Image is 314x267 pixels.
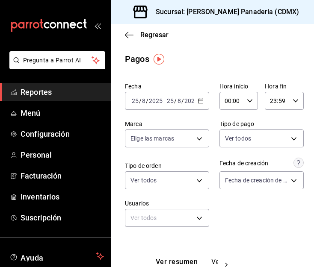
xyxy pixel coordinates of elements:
label: Hora fin [265,83,303,89]
span: Menú [21,107,104,119]
button: Pregunta a Parrot AI [9,51,105,69]
label: Hora inicio [219,83,258,89]
span: Regresar [140,31,169,39]
input: ---- [148,97,163,104]
input: -- [166,97,174,104]
span: / [139,97,142,104]
button: Regresar [125,31,169,39]
input: -- [131,97,139,104]
label: Tipo de orden [125,163,209,169]
input: -- [142,97,146,104]
span: Configuración [21,128,104,140]
span: Reportes [21,86,104,98]
span: Ver todos [225,134,251,143]
span: Fecha de creación de orden [225,176,288,185]
span: Facturación [21,170,104,182]
input: -- [177,97,181,104]
span: Ayuda [21,251,93,261]
span: / [174,97,177,104]
span: - [164,97,166,104]
span: Ver todos [130,176,157,185]
label: Tipo de pago [219,121,304,127]
div: Pagos [125,53,149,65]
a: Pregunta a Parrot AI [6,62,105,71]
input: ---- [184,97,198,104]
span: Personal [21,149,104,161]
span: Suscripción [21,212,104,223]
span: Inventarios [21,191,104,202]
label: Marca [125,121,209,127]
div: Fecha de creación [219,159,268,168]
label: Usuarios [125,200,209,206]
span: / [146,97,148,104]
span: Pregunta a Parrot AI [23,56,92,65]
span: Elige las marcas [130,134,174,143]
label: Fecha [125,83,209,89]
h3: Sucursal: [PERSON_NAME] Panaderia (CDMX) [149,7,299,17]
button: open_drawer_menu [94,22,101,29]
span: / [181,97,184,104]
img: Tooltip marker [154,54,164,65]
div: Ver todos [125,209,209,227]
